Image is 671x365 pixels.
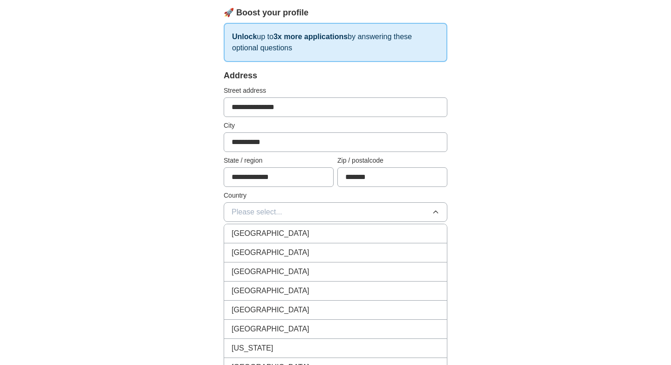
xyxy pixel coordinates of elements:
span: [GEOGRAPHIC_DATA] [232,266,309,277]
span: [GEOGRAPHIC_DATA] [232,324,309,335]
label: Country [224,191,447,200]
span: [US_STATE] [232,343,273,354]
span: Please select... [232,207,282,218]
div: 🚀 Boost your profile [224,7,447,19]
label: State / region [224,156,334,165]
span: [GEOGRAPHIC_DATA] [232,247,309,258]
button: Please select... [224,202,447,222]
span: [GEOGRAPHIC_DATA] [232,304,309,316]
strong: Unlock [232,33,257,41]
span: [GEOGRAPHIC_DATA] [232,285,309,296]
p: up to by answering these optional questions [224,23,447,62]
div: Address [224,69,447,82]
label: City [224,121,447,131]
span: [GEOGRAPHIC_DATA] [232,228,309,239]
strong: 3x more applications [274,33,348,41]
label: Street address [224,86,447,96]
label: Zip / postalcode [337,156,447,165]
